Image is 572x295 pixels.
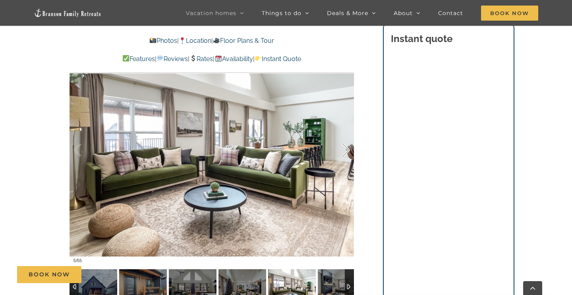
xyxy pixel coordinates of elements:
[157,55,163,61] img: 💬
[213,37,274,44] a: Floor Plans & Tour
[327,10,368,16] span: Deals & More
[122,55,155,63] a: Features
[255,55,261,61] img: 👉
[391,33,452,44] strong: Instant quote
[394,10,413,16] span: About
[179,37,211,44] a: Location
[481,6,538,21] span: Book Now
[189,55,213,63] a: Rates
[190,55,196,61] img: 💲
[438,10,463,16] span: Contact
[70,54,354,64] p: | | | |
[17,266,81,283] a: Book Now
[149,37,177,44] a: Photos
[179,37,186,44] img: 📍
[215,55,222,61] img: 📆
[262,10,301,16] span: Things to do
[213,37,220,44] img: 🎥
[255,55,301,63] a: Instant Quote
[157,55,188,63] a: Reviews
[29,271,70,278] span: Book Now
[70,36,354,46] p: | |
[214,55,253,63] a: Availability
[186,10,236,16] span: Vacation homes
[34,8,101,17] img: Branson Family Retreats Logo
[123,55,129,61] img: ✅
[150,37,156,44] img: 📸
